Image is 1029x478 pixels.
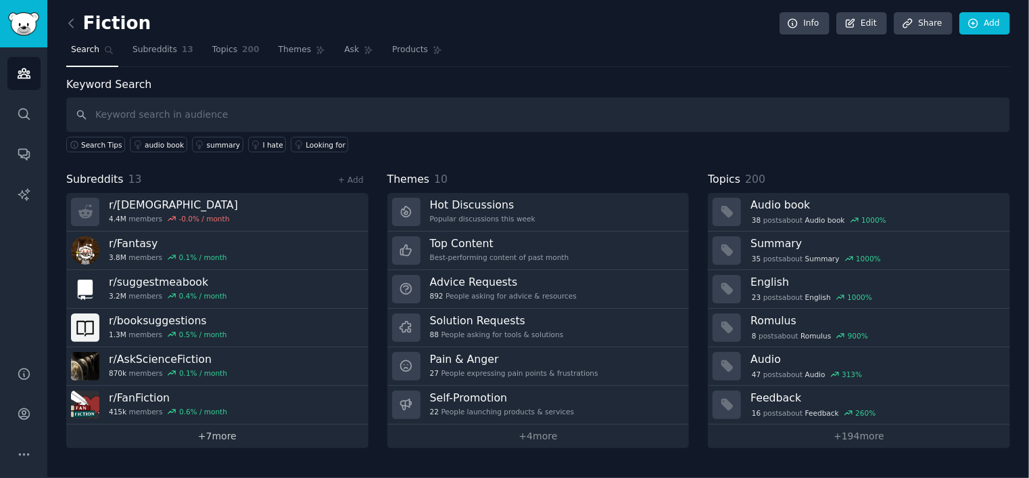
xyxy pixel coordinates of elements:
h3: English [750,275,1001,289]
a: Ask [339,39,378,67]
a: English23postsaboutEnglish1000% [708,270,1010,309]
div: post s about [750,291,873,303]
span: 10 [434,173,448,186]
span: 870k [109,368,126,378]
span: Subreddits [133,44,177,56]
span: English [805,292,831,302]
span: 13 [128,173,142,186]
h3: r/ FanFiction [109,391,227,405]
h2: Fiction [66,13,151,35]
span: 27 [430,368,439,378]
div: members [109,407,227,416]
div: People asking for advice & resources [430,291,577,301]
a: Add [959,12,1010,35]
div: 1000 % [856,254,881,263]
a: r/[DEMOGRAPHIC_DATA]4.4Mmembers-0.0% / month [66,193,368,232]
h3: Audio book [750,198,1001,212]
div: post s about [750,330,869,342]
a: +194more [708,425,1010,448]
a: r/booksuggestions1.3Mmembers0.5% / month [66,309,368,347]
div: members [109,253,227,262]
a: + Add [338,175,364,185]
span: Subreddits [66,171,124,188]
a: r/Fantasy3.8Mmembers0.1% / month [66,232,368,270]
a: Self-Promotion22People launching products & services [387,386,690,425]
span: Themes [387,171,430,188]
div: audio book [145,140,184,150]
div: 313 % [842,370,862,379]
span: Topics [708,171,740,188]
h3: r/ booksuggestions [109,313,227,328]
h3: Summary [750,236,1001,251]
div: 1000 % [861,215,886,225]
a: Info [780,12,830,35]
div: People launching products & services [430,407,575,416]
h3: Solution Requests [430,313,564,328]
div: 0.4 % / month [179,291,227,301]
h3: Self-Promotion [430,391,575,405]
h3: Romulus [750,313,1001,328]
span: 4.4M [109,214,126,223]
span: 3.8M [109,253,126,262]
img: FanFiction [71,391,99,419]
span: 88 [430,330,439,339]
div: 0.1 % / month [179,368,227,378]
span: Feedback [805,408,839,418]
span: 38 [752,215,761,225]
span: Products [392,44,428,56]
span: Themes [279,44,312,56]
span: 35 [752,254,761,263]
h3: Pain & Anger [430,352,598,366]
span: 3.2M [109,291,126,301]
span: 22 [430,407,439,416]
div: People asking for tools & solutions [430,330,564,339]
img: suggestmeabook [71,275,99,303]
span: 1.3M [109,330,126,339]
div: post s about [750,407,877,419]
span: 13 [182,44,193,56]
span: 200 [242,44,260,56]
div: 0.5 % / month [179,330,227,339]
div: -0.0 % / month [179,214,230,223]
a: Top ContentBest-performing content of past month [387,232,690,270]
div: 0.1 % / month [179,253,227,262]
a: Advice Requests892People asking for advice & resources [387,270,690,309]
a: Edit [836,12,887,35]
a: summary [192,137,243,152]
a: r/FanFiction415kmembers0.6% / month [66,386,368,425]
h3: r/ [DEMOGRAPHIC_DATA] [109,198,238,212]
span: Search Tips [81,140,122,150]
div: post s about [750,253,882,265]
img: GummySearch logo [8,12,39,36]
h3: r/ suggestmeabook [109,275,227,289]
a: Products [387,39,447,67]
button: Search Tips [66,137,125,152]
div: Looking for [306,140,345,150]
div: post s about [750,368,863,381]
a: Audio book38postsaboutAudio book1000% [708,193,1010,232]
span: Audio [805,370,825,379]
label: Keyword Search [66,78,151,91]
a: +4more [387,425,690,448]
div: 1000 % [847,292,872,302]
div: members [109,291,227,301]
span: 47 [752,370,761,379]
div: 260 % [855,408,876,418]
a: Hot DiscussionsPopular discussions this week [387,193,690,232]
span: Topics [212,44,237,56]
span: 892 [430,291,444,301]
a: Share [894,12,952,35]
h3: Top Content [430,236,569,251]
div: Best-performing content of past month [430,253,569,262]
h3: Audio [750,352,1001,366]
span: Summary [805,254,840,263]
a: Audio47postsaboutAudio313% [708,347,1010,386]
h3: r/ Fantasy [109,236,227,251]
span: 23 [752,292,761,302]
a: Pain & Anger27People expressing pain points & frustrations [387,347,690,386]
span: 415k [109,407,126,416]
img: booksuggestions [71,313,99,342]
span: 200 [745,173,765,186]
a: Romulus8postsaboutRomulus900% [708,309,1010,347]
h3: Hot Discussions [430,198,535,212]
